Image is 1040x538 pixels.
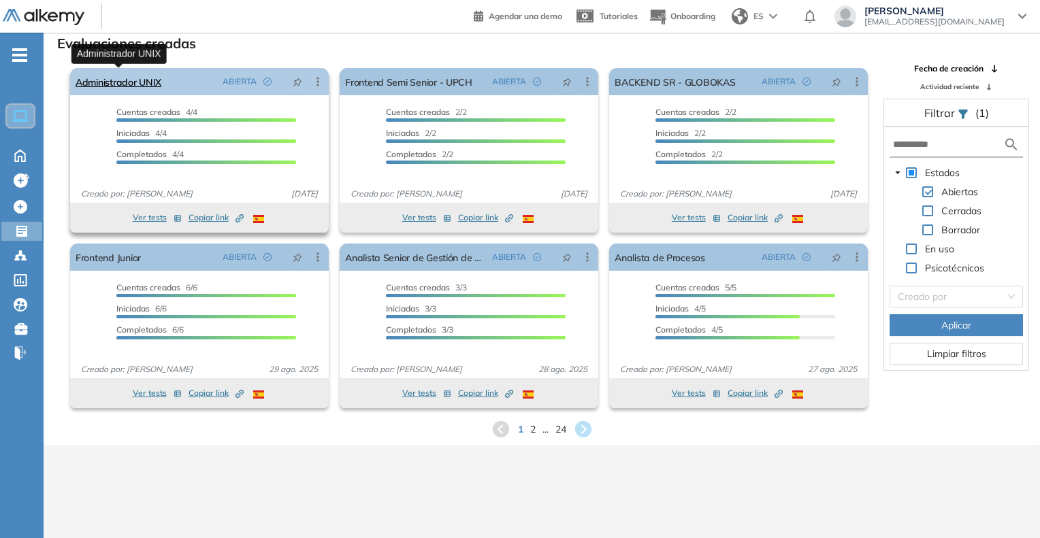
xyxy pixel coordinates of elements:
span: pushpin [293,76,302,87]
span: ABIERTA [223,75,257,88]
span: check-circle [802,78,811,86]
span: 1 [518,422,523,437]
span: ABIERTA [762,251,796,263]
span: 3/3 [386,303,436,314]
span: Abiertas [941,186,978,198]
span: Completados [655,149,706,159]
span: 2/2 [386,107,467,117]
span: 3/3 [386,282,467,292]
span: 4/5 [655,303,706,314]
span: Abiertas [939,184,981,200]
button: Copiar link [189,209,244,226]
span: Copiar link [189,212,244,224]
span: Cuentas creadas [116,282,180,292]
span: pushpin [293,252,302,263]
span: Completados [386,149,436,159]
img: ESP [792,390,803,399]
span: pushpin [832,76,841,87]
span: 2/2 [386,128,436,138]
span: check-circle [533,78,541,86]
button: Copiar link [728,385,783,401]
span: Cuentas creadas [655,107,719,117]
span: [PERSON_NAME] [864,5,1005,16]
span: Psicotécnicos [925,262,984,274]
span: check-circle [263,253,272,261]
span: ABIERTA [223,251,257,263]
span: [EMAIL_ADDRESS][DOMAIN_NAME] [864,16,1005,27]
span: Creado por: [PERSON_NAME] [76,363,198,375]
span: Iniciadas [386,128,419,138]
span: pushpin [832,252,841,263]
span: Iniciadas [655,303,689,314]
span: ABIERTA [492,75,526,88]
span: Filtrar [924,106,958,120]
button: pushpin [282,71,312,93]
span: 3/3 [386,324,453,335]
span: Completados [116,324,167,335]
span: Copiar link [728,387,783,399]
span: 4/4 [116,149,184,159]
span: 6/6 [116,324,184,335]
button: Onboarding [649,2,715,31]
span: Psicotécnicos [922,260,987,276]
span: Copiar link [458,212,513,224]
span: Completados [655,324,706,335]
span: Cuentas creadas [116,107,180,117]
span: Creado por: [PERSON_NAME] [345,363,468,375]
span: Copiar link [728,212,783,224]
button: Ver tests [672,209,721,226]
img: Logo [3,9,84,26]
a: Frontend Semi Senior - UPCH [345,68,472,95]
button: Ver tests [133,209,182,226]
span: Tutoriales [600,11,638,21]
span: Borrador [939,222,983,238]
span: 4/4 [116,128,167,138]
a: Frontend Junior [76,243,141,271]
span: Actividad reciente [920,82,979,92]
a: Analista de Procesos [615,243,705,271]
span: Agendar una demo [489,11,562,21]
button: pushpin [822,246,851,268]
span: Estados [925,167,960,179]
span: En uso [922,241,957,257]
span: Copiar link [458,387,513,399]
span: Estados [922,165,962,181]
span: Completados [386,324,436,335]
span: ... [542,422,549,437]
img: ESP [523,215,534,223]
span: Completados [116,149,167,159]
img: ESP [792,215,803,223]
span: 29 ago. 2025 [263,363,323,375]
button: pushpin [822,71,851,93]
span: 27 ago. 2025 [802,363,862,375]
button: Ver tests [133,385,182,401]
span: 24 [555,422,566,437]
button: pushpin [282,246,312,268]
span: 5/5 [655,282,736,292]
span: 4/4 [116,107,197,117]
span: 2/2 [655,107,736,117]
span: ES [753,10,764,22]
button: Ver tests [402,209,451,226]
a: Analista Senior de Gestión de Accesos SAP [345,243,487,271]
a: BACKEND SR - GLOBOKAS [615,68,735,95]
span: Copiar link [189,387,244,399]
button: Copiar link [458,209,513,226]
button: Limpiar filtros [890,343,1023,365]
a: Administrador UNIX [76,68,161,95]
img: arrow [769,14,777,19]
span: [DATE] [825,188,862,200]
img: world [732,8,748,24]
span: 2/2 [386,149,453,159]
button: Aplicar [890,314,1023,336]
button: Ver tests [672,385,721,401]
span: Cuentas creadas [386,282,450,292]
span: Aplicar [941,318,971,333]
span: Creado por: [PERSON_NAME] [615,363,737,375]
span: 2 [530,422,536,437]
button: Ver tests [402,385,451,401]
span: 6/6 [116,303,167,314]
span: check-circle [533,253,541,261]
span: ABIERTA [762,75,796,88]
img: ESP [253,215,264,223]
